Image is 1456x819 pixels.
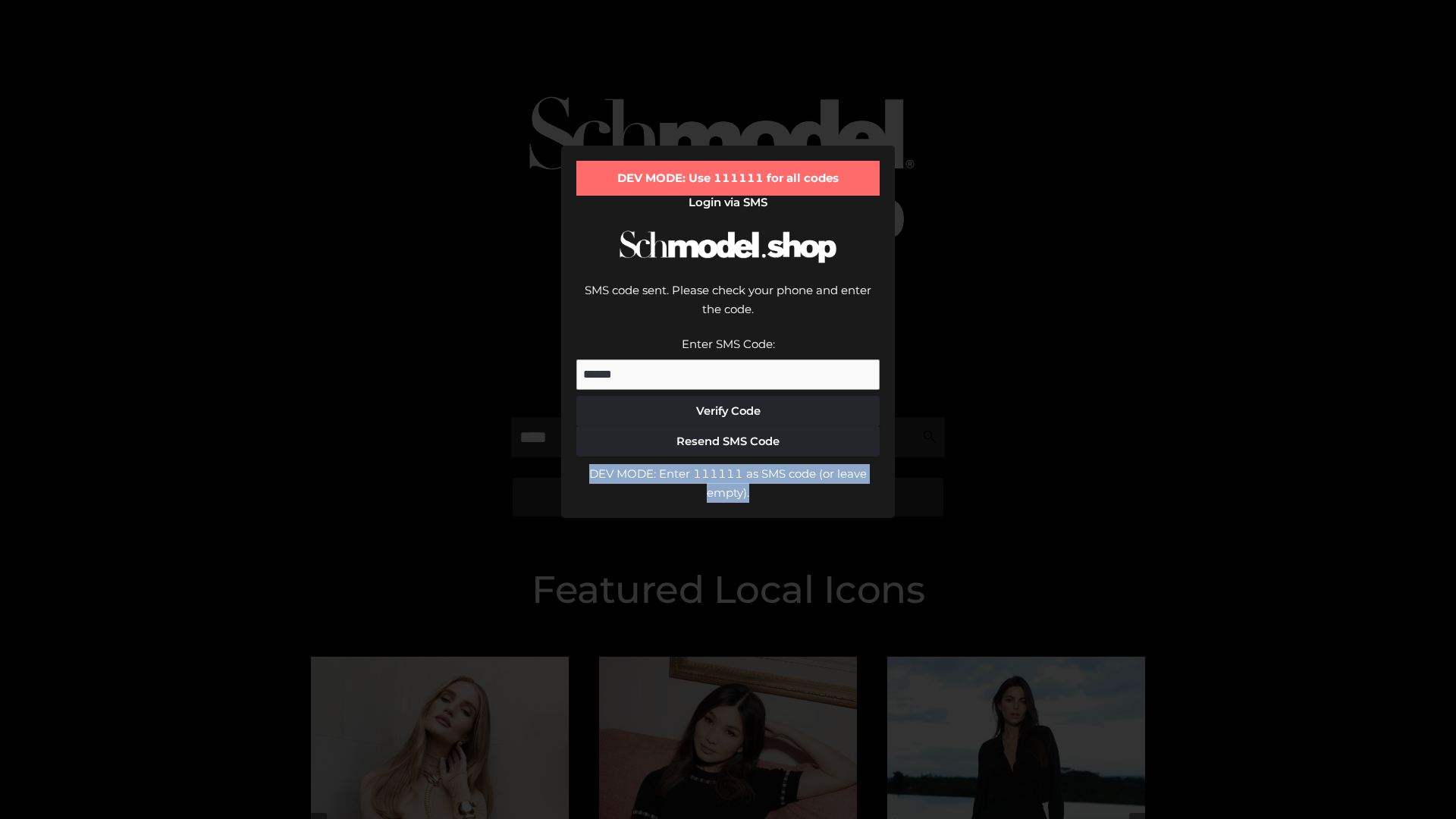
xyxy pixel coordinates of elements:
h2: Login via SMS [576,196,880,209]
div: DEV MODE: Use 111111 for all codes [576,161,880,196]
label: Enter SMS Code: [682,337,775,351]
div: SMS code sent. Please check your phone and enter the code. [576,281,880,334]
button: Verify Code [576,396,880,426]
div: DEV MODE: Enter 111111 as SMS code (or leave empty). [576,464,880,503]
img: Schmodel Logo [614,217,842,277]
button: Resend SMS Code [576,426,880,457]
